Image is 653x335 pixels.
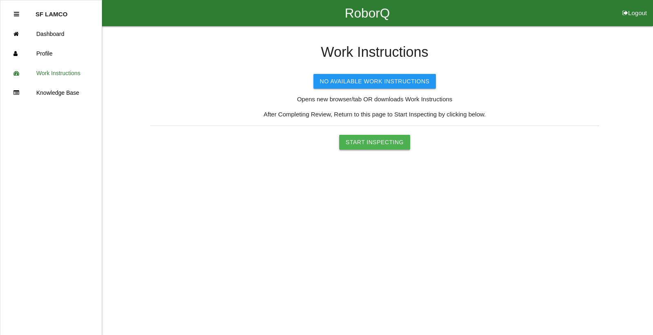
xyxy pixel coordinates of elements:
a: Dashboard [0,24,102,44]
a: Work Instructions [0,63,102,83]
a: Knowledge Base [0,83,102,103]
p: Opens new browser/tab OR downloads Work Instructions [150,95,599,104]
p: SF LAMCO [36,4,67,18]
h4: Work Instructions [150,45,599,60]
button: No Available Work Instructions [313,74,436,89]
div: Close [14,4,19,24]
p: After Completing Review, Return to this page to Start Inspecting by clicking below. [150,110,599,119]
a: Profile [0,44,102,63]
button: Start Inspecting [339,135,410,150]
